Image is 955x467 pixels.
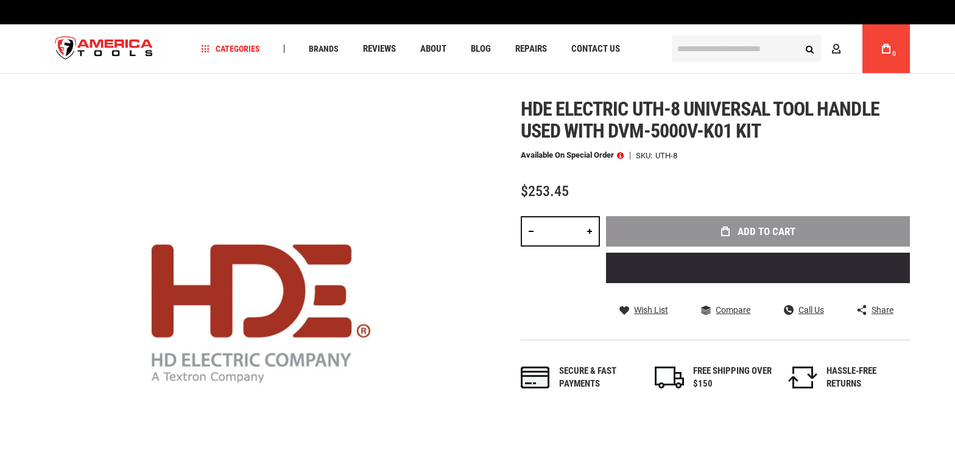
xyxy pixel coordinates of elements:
span: Hde electric uth-8 universal tool handle used with dvm-5000v-k01 kit [521,97,879,142]
a: Wish List [619,304,668,315]
div: Secure & fast payments [559,365,638,391]
a: About [415,41,452,57]
img: returns [788,367,817,388]
span: Contact Us [571,44,620,54]
a: 0 [875,24,898,73]
span: Blog [471,44,491,54]
span: Repairs [515,44,547,54]
p: Available on Special Order [521,151,624,160]
img: payments [521,367,550,388]
a: Brands [303,41,344,57]
img: shipping [655,367,684,388]
span: Categories [202,44,260,53]
span: 0 [892,51,896,57]
span: $253.45 [521,183,569,200]
div: FREE SHIPPING OVER $150 [693,365,772,391]
a: store logo [45,26,163,72]
a: Call Us [784,304,824,315]
a: Compare [701,304,750,315]
span: Share [872,306,893,314]
a: Blog [465,41,496,57]
a: Repairs [510,41,552,57]
strong: SKU [636,152,655,160]
span: About [420,44,446,54]
a: Categories [196,41,266,57]
div: UTH-8 [655,152,677,160]
span: Wish List [634,306,668,314]
a: Contact Us [566,41,626,57]
div: HASSLE-FREE RETURNS [826,365,906,391]
span: Brands [309,44,339,53]
span: Call Us [798,306,824,314]
img: America Tools [45,26,163,72]
span: Reviews [363,44,396,54]
a: Reviews [358,41,401,57]
button: Search [798,37,821,60]
span: Compare [716,306,750,314]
